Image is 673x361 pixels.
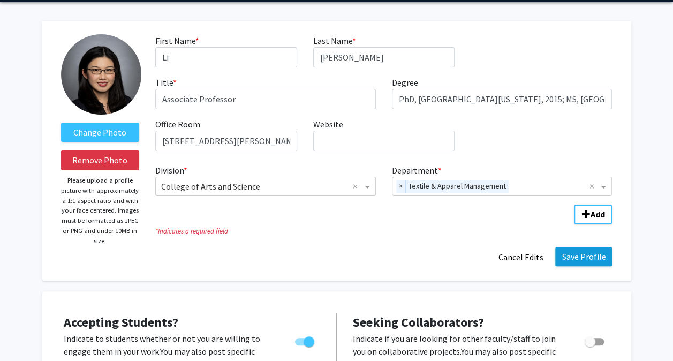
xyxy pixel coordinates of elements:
[396,180,406,193] span: ×
[155,118,200,131] label: Office Room
[580,332,610,348] div: Toggle
[61,34,141,115] img: Profile Picture
[8,313,46,353] iframe: Chat
[589,180,598,193] span: Clear all
[147,164,384,196] div: Division
[61,150,140,170] button: Remove Photo
[155,226,612,236] i: Indicates a required field
[491,247,550,267] button: Cancel Edits
[384,164,621,196] div: Department
[353,180,362,193] span: Clear all
[392,177,612,196] ng-select: Department
[392,76,418,89] label: Degree
[64,314,178,330] span: Accepting Students?
[155,177,376,196] ng-select: Division
[353,314,484,330] span: Seeking Collaborators?
[61,176,140,246] p: Please upload a profile picture with approximately a 1:1 aspect ratio and with your face centered...
[313,118,343,131] label: Website
[313,34,356,47] label: Last Name
[155,76,177,89] label: Title
[155,34,199,47] label: First Name
[61,123,140,142] label: ChangeProfile Picture
[555,247,612,266] button: Save Profile
[291,332,320,348] div: Toggle
[574,205,612,224] button: Add Division/Department
[406,180,509,193] span: Textile & Apparel Management
[590,209,604,220] b: Add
